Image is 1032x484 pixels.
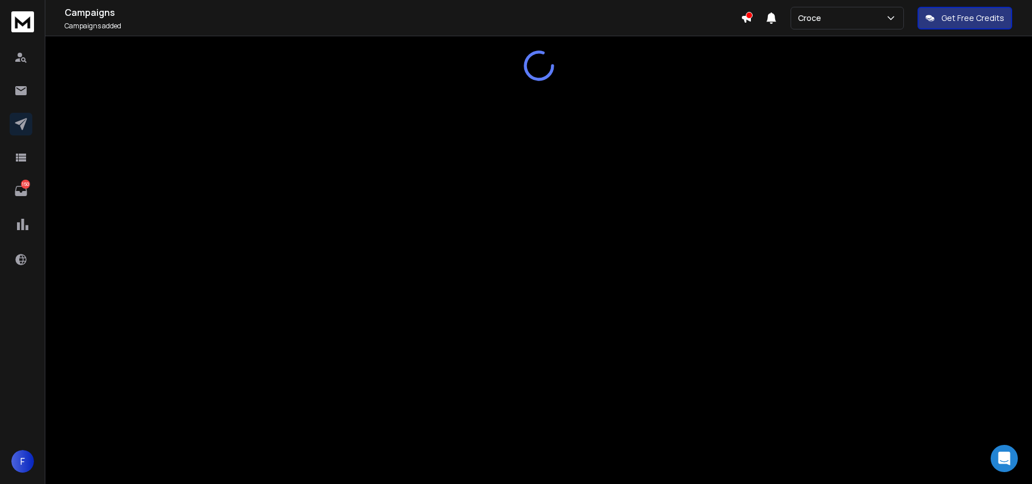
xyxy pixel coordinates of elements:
p: Get Free Credits [941,12,1004,24]
button: F [11,450,34,473]
p: Croce [798,12,826,24]
button: Get Free Credits [918,7,1012,29]
h1: Campaigns [65,6,741,19]
div: Open Intercom Messenger [991,445,1018,472]
p: 150 [21,180,30,189]
img: logo [11,11,34,32]
a: 150 [10,180,32,202]
p: Campaigns added [65,22,741,31]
